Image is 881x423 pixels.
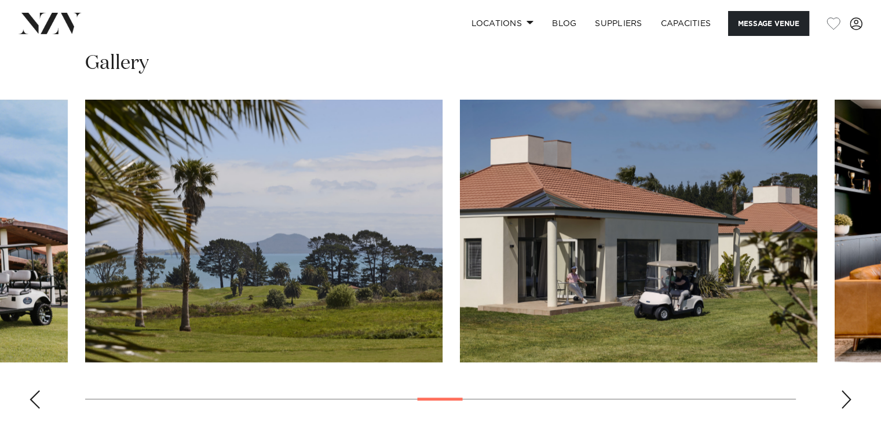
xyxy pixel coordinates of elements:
[462,11,543,36] a: Locations
[652,11,721,36] a: Capacities
[19,13,82,34] img: nzv-logo.png
[728,11,809,36] button: Message Venue
[85,100,443,362] swiper-slide: 15 / 30
[586,11,651,36] a: SUPPLIERS
[543,11,586,36] a: BLOG
[85,50,149,76] h2: Gallery
[460,100,817,362] swiper-slide: 16 / 30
